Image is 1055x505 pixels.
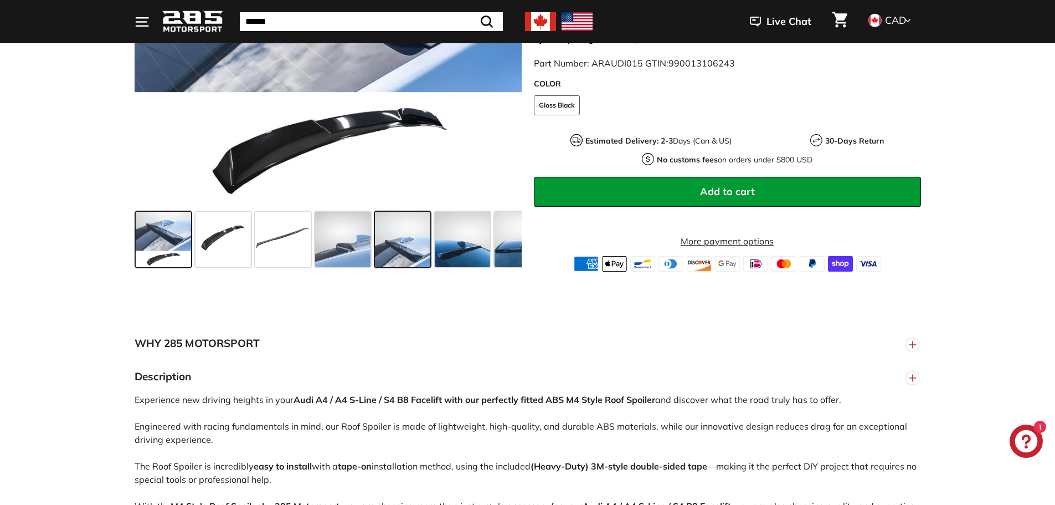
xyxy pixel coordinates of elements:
button: Live Chat [735,8,826,35]
span: Live Chat [766,14,811,29]
strong: tape-on [338,461,372,472]
strong: easy to install [254,461,312,472]
span: 990013106243 [668,58,735,69]
span: CAD [885,14,906,27]
strong: 30-Days Return [825,136,884,146]
strong: No customs fees [657,155,718,165]
img: visa [856,256,881,272]
span: Add to cart [700,185,755,198]
strong: Best price guarantee [549,34,627,44]
img: bancontact [630,256,655,272]
button: WHY 285 MOTORSPORT [135,327,921,360]
a: Cart [826,3,854,40]
span: Part Number: ARAUDI015 GTIN: [534,58,735,69]
strong: (Heavy-Duty) 3M-style double-sided tape [531,461,707,472]
img: apple_pay [602,256,627,272]
img: Logo_285_Motorsport_areodynamics_components [162,9,223,35]
button: Add to cart [534,177,921,207]
strong: Audi A4 / A4 S-Line / S4 B8 Facelift with our perfectly fitted ABS M4 Style Roof Spoiler [294,394,655,405]
button: Description [135,360,921,394]
a: More payment options [534,234,921,248]
inbox-online-store-chat: Shopify online store chat [1006,425,1046,461]
img: ideal [743,256,768,272]
p: on orders under $800 USD [657,154,812,166]
img: diners_club [658,256,683,272]
img: shopify_pay [828,256,853,272]
img: discover [687,256,712,272]
input: Search [240,12,503,31]
strong: Estimated Delivery: 2-3 [585,136,673,146]
img: paypal [800,256,825,272]
img: master [771,256,796,272]
img: american_express [574,256,599,272]
img: google_pay [715,256,740,272]
label: COLOR [534,78,921,90]
p: Days (Can & US) [585,135,732,147]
